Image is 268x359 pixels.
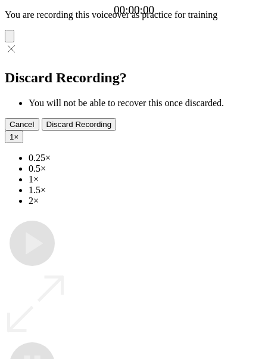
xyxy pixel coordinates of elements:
button: Cancel [5,118,39,131]
li: You will not be able to recover this once discarded. [29,98,263,109]
li: 0.25× [29,153,263,163]
button: 1× [5,131,23,143]
li: 2× [29,196,263,206]
li: 1.5× [29,185,263,196]
a: 00:00:00 [114,4,154,17]
li: 0.5× [29,163,263,174]
li: 1× [29,174,263,185]
span: 1 [10,132,14,141]
button: Discard Recording [42,118,117,131]
p: You are recording this voiceover as practice for training [5,10,263,20]
h2: Discard Recording? [5,70,263,86]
